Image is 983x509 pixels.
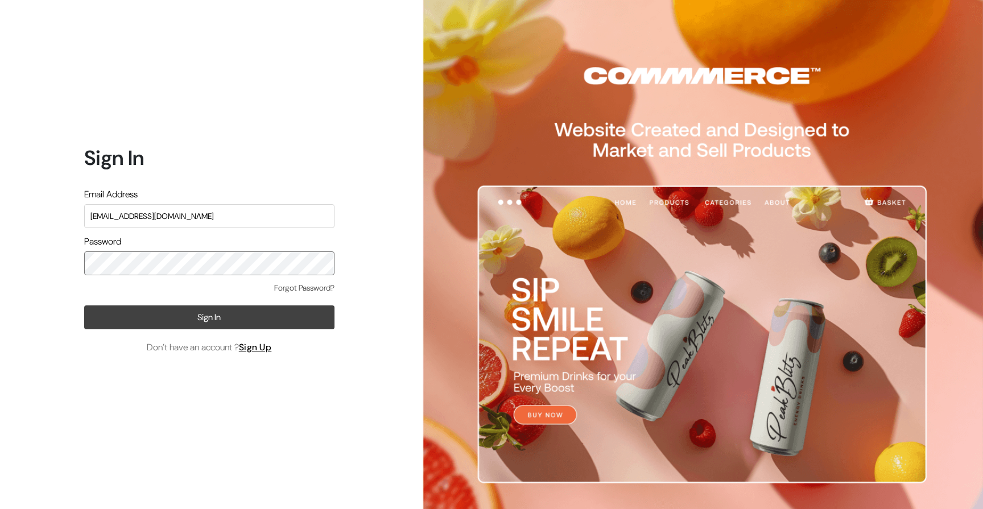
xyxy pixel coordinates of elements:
a: Forgot Password? [274,282,334,294]
label: Email Address [84,188,138,201]
button: Sign In [84,305,334,329]
a: Sign Up [239,341,272,353]
label: Password [84,235,121,249]
h1: Sign In [84,146,334,170]
span: Don’t have an account ? [147,341,272,354]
